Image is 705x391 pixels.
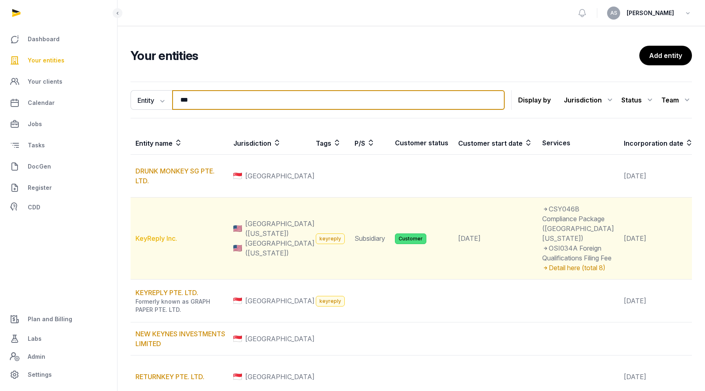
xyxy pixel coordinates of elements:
[131,90,172,110] button: Entity
[639,46,692,65] a: Add entity
[542,263,614,273] div: Detail here (total 8)
[245,238,315,258] span: [GEOGRAPHIC_DATA] ([US_STATE])
[7,178,111,198] a: Register
[537,131,619,155] th: Services
[28,334,42,344] span: Labs
[627,8,674,18] span: [PERSON_NAME]
[316,296,345,307] span: keyreply
[542,244,612,262] span: OSI034A Foreign Qualifications Filing Fee
[7,157,111,176] a: DocGen
[135,167,215,185] a: DRUNK MONKEY SG PTE. LTD.
[619,280,698,322] td: [DATE]
[621,93,655,107] div: Status
[542,205,614,242] span: CSY046B Compliance Package ([GEOGRAPHIC_DATA] [US_STATE])
[245,372,315,382] span: [GEOGRAPHIC_DATA]
[316,233,345,244] span: keyreply
[661,93,692,107] div: Team
[228,131,311,155] th: Jurisdiction
[7,136,111,155] a: Tasks
[453,198,537,280] td: [DATE]
[28,162,51,171] span: DocGen
[28,56,64,65] span: Your entities
[245,171,315,181] span: [GEOGRAPHIC_DATA]
[245,296,315,306] span: [GEOGRAPHIC_DATA]
[7,309,111,329] a: Plan and Billing
[453,131,537,155] th: Customer start date
[7,199,111,215] a: CDD
[7,72,111,91] a: Your clients
[607,7,620,20] button: AS
[390,131,453,155] th: Customer status
[7,29,111,49] a: Dashboard
[395,233,426,244] span: Customer
[610,11,617,16] span: AS
[135,289,198,297] a: KEYREPLY PTE. LTD.
[350,198,390,280] td: Subsidiary
[245,219,315,238] span: [GEOGRAPHIC_DATA] ([US_STATE])
[28,183,52,193] span: Register
[245,334,315,344] span: [GEOGRAPHIC_DATA]
[619,131,698,155] th: Incorporation date
[135,373,204,381] a: RETURNKEY PTE. LTD.
[28,140,45,150] span: Tasks
[619,198,698,280] td: [DATE]
[28,352,45,362] span: Admin
[350,131,390,155] th: P/S
[135,234,177,242] a: KeyReply Inc.
[7,349,111,365] a: Admin
[28,34,60,44] span: Dashboard
[28,98,55,108] span: Calendar
[7,93,111,113] a: Calendar
[518,93,551,107] p: Display by
[28,77,62,87] span: Your clients
[135,330,225,348] a: NEW KEYNES INVESTMENTS LIMITED
[28,314,72,324] span: Plan and Billing
[135,298,228,314] div: Formerly known as GRAPH PAPER PTE. LTD.
[311,131,350,155] th: Tags
[28,202,40,212] span: CDD
[131,131,228,155] th: Entity name
[7,114,111,134] a: Jobs
[7,329,111,349] a: Labs
[7,365,111,384] a: Settings
[28,119,42,129] span: Jobs
[7,51,111,70] a: Your entities
[131,48,639,63] h2: Your entities
[619,155,698,198] td: [DATE]
[28,370,52,380] span: Settings
[564,93,615,107] div: Jurisdiction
